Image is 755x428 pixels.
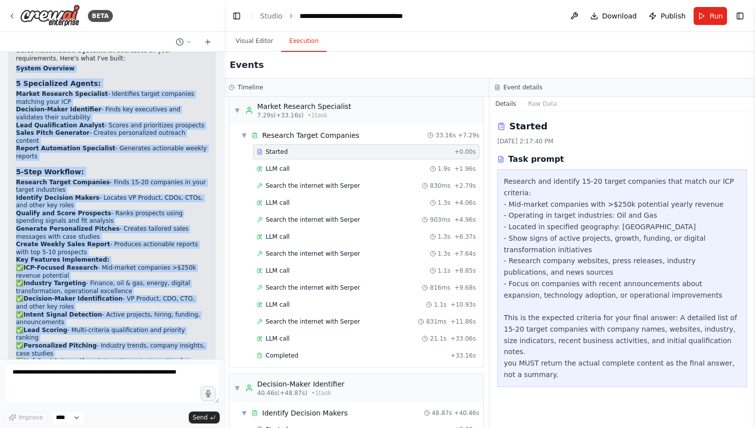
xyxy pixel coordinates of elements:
span: + 9.68s [454,284,476,292]
span: Search the internet with Serper [266,318,360,326]
button: Raw Data [522,97,563,111]
div: Decision-Maker Identifier [257,379,345,389]
button: Execution [281,31,327,52]
span: + 7.29s [458,131,479,139]
span: Run [710,11,723,21]
span: 1.9s [438,165,450,173]
li: - Ranks prospects using spending signals and fit analysis [16,210,208,225]
div: Identify Decision Makers [262,408,348,418]
a: Studio [260,12,283,20]
span: Search the internet with Serper [266,250,360,258]
span: + 10.93s [450,301,476,309]
span: Completed [266,352,298,360]
span: Publish [661,11,686,21]
strong: Industry Targeting [23,280,86,287]
div: Research and identify 15-20 target companies that match our ICP criteria: - Mid-market companies ... [504,176,741,381]
button: Click to speak your automation idea [201,386,216,401]
span: Send [193,414,208,422]
button: Show right sidebar [733,9,747,23]
span: Search the internet with Serper [266,216,360,224]
h2: Events [230,58,264,72]
span: LLM call [266,335,290,343]
span: ▼ [234,384,240,392]
span: 830ms [430,182,450,190]
span: LLM call [266,267,290,275]
span: 1.1s [438,267,450,275]
li: - Finds key executives and validates their suitability [16,106,208,121]
span: 1.1s [434,301,446,309]
span: + 4.96s [454,216,476,224]
button: Improve [4,411,47,424]
li: - Scores and prioritizes prospects [16,122,208,130]
strong: 5 Specialized Agents: [16,79,101,87]
span: + 33.06s [450,335,476,343]
strong: ICP-Focused Research [23,264,98,271]
span: + 40.46s [454,409,479,417]
h3: Task prompt [508,153,564,165]
button: Download [586,7,641,25]
span: 21.1s [430,335,446,343]
strong: Qualify and Score Prospects [16,210,111,217]
span: ▼ [241,409,247,417]
div: [DATE] 2:17:40 PM [497,137,747,145]
strong: Lead Scoring [23,327,67,334]
span: 40.46s (+48.87s) [257,389,308,397]
li: - Locates VP Product, CDOs, CTOs, and other key roles [16,194,208,210]
strong: Generate Personalized Pitches [16,225,119,232]
span: + 0.00s [454,148,476,156]
span: + 33.16s [450,352,476,360]
li: - Creates personalized outreach content [16,129,208,145]
span: LLM call [266,233,290,241]
button: Hide left sidebar [230,9,244,23]
li: - Produces actionable reports with top 5-10 prospects [16,241,208,256]
span: + 1.96s [454,165,476,173]
span: 48.87s [432,409,452,417]
span: 1.3s [438,199,450,207]
button: Publish [645,7,690,25]
span: + 4.06s [454,199,476,207]
strong: Decision-Maker Identification [23,295,123,302]
strong: Market Research Specialist [16,90,108,97]
span: 1.3s [438,233,450,241]
h2: Started [509,119,547,133]
button: Visual Editor [228,31,281,52]
nav: breadcrumb [260,11,412,21]
strong: Lead Qualification Analyst [16,122,104,129]
li: - Generates actionable weekly reports [16,145,208,160]
li: - Creates tailored sales messages with case studies [16,225,208,241]
span: 903ms [430,216,450,224]
span: LLM call [266,165,290,173]
p: ✅ - Mid-market companies >$250k revenue potential ✅ - Finance, oil & gas, energy, digital transfo... [16,264,208,397]
strong: Research Target Companies [16,179,110,186]
span: Search the internet with Serper [266,182,360,190]
span: 831ms [426,318,446,326]
li: - Finds 15-20 companies in your target industries [16,179,208,194]
span: Download [602,11,637,21]
span: LLM call [266,301,290,309]
span: • 1 task [312,389,332,397]
strong: 5-Step Workflow: [16,168,84,176]
h3: Event details [503,83,542,91]
span: 7.29s (+33.16s) [257,111,304,119]
strong: Key Features Implemented: [16,256,109,263]
span: 1.3s [438,250,450,258]
div: BETA [88,10,113,22]
strong: System Overview [16,65,74,72]
strong: Report Automation Specialist [16,145,115,152]
span: • 1 task [308,111,328,119]
span: Search the internet with Serper [266,284,360,292]
strong: Sales Pitch Generator [16,129,89,136]
strong: Personalized Pitching [23,342,97,349]
span: 816ms [430,284,450,292]
span: + 6.37s [454,233,476,241]
img: Logo [20,4,80,27]
button: Switch to previous chat [172,36,196,48]
span: ▼ [241,131,247,139]
li: - Identifies target companies matching your ICP [16,90,208,106]
h3: Timeline [238,83,263,91]
button: Send [189,412,220,424]
button: Details [489,97,522,111]
strong: Decision-Maker Identifier [16,106,101,113]
strong: Intent Signal Detection [23,311,102,318]
div: Market Research Specialist [257,101,351,111]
